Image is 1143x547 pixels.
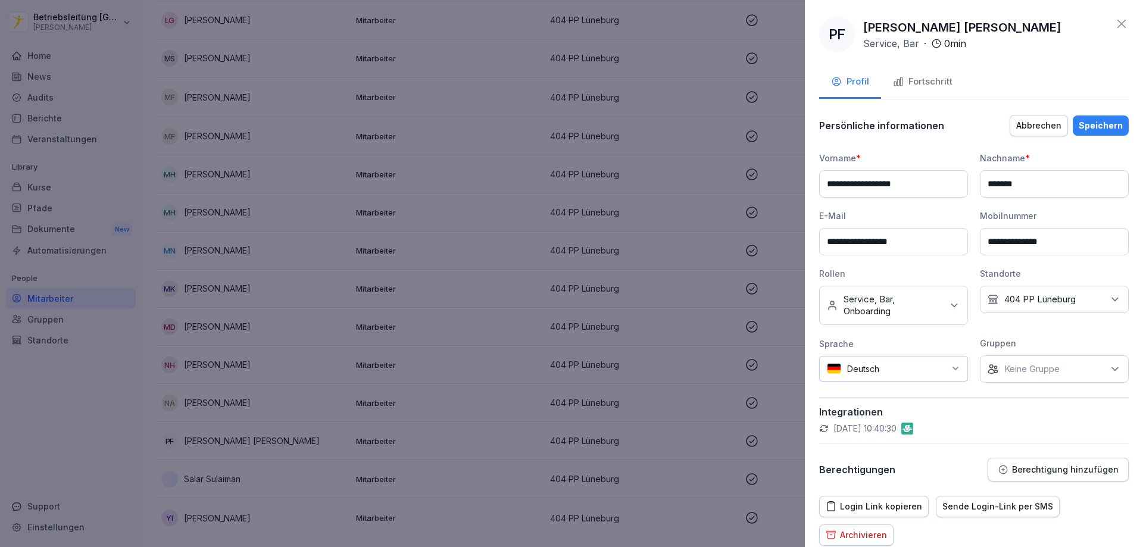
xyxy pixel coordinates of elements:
[819,267,968,280] div: Rollen
[863,18,1061,36] p: [PERSON_NAME] [PERSON_NAME]
[1016,119,1061,132] div: Abbrechen
[881,67,964,99] button: Fortschritt
[819,524,894,546] button: Archivieren
[901,423,913,435] img: gastromatic.png
[827,363,841,374] img: de.svg
[844,293,942,317] p: Service, Bar, Onboarding
[826,529,887,542] div: Archivieren
[893,75,952,89] div: Fortschritt
[1073,115,1129,136] button: Speichern
[1010,115,1068,136] button: Abbrechen
[1004,363,1060,375] p: Keine Gruppe
[819,210,968,222] div: E-Mail
[1079,119,1123,132] div: Speichern
[819,356,968,382] div: Deutsch
[833,423,897,435] p: [DATE] 10:40:30
[819,17,855,52] div: PF
[819,496,929,517] button: Login Link kopieren
[819,337,968,350] div: Sprache
[831,75,869,89] div: Profil
[980,152,1129,164] div: Nachname
[826,500,922,513] div: Login Link kopieren
[980,210,1129,222] div: Mobilnummer
[988,458,1129,482] button: Berechtigung hinzufügen
[1004,293,1076,305] p: 404 PP Lüneburg
[980,337,1129,349] div: Gruppen
[980,267,1129,280] div: Standorte
[1012,465,1119,474] p: Berechtigung hinzufügen
[819,152,968,164] div: Vorname
[936,496,1060,517] button: Sende Login-Link per SMS
[944,36,966,51] p: 0 min
[819,406,1129,418] p: Integrationen
[863,36,966,51] div: ·
[942,500,1053,513] div: Sende Login-Link per SMS
[863,36,919,51] p: Service, Bar
[819,67,881,99] button: Profil
[819,120,944,132] p: Persönliche informationen
[819,464,895,476] p: Berechtigungen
